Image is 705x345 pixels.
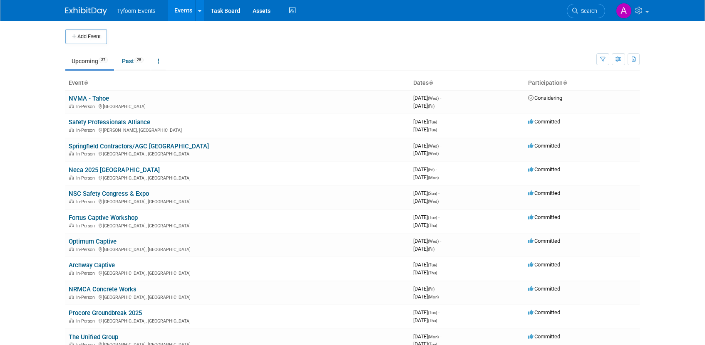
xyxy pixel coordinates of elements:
[76,223,97,229] span: In-Person
[413,317,437,323] span: [DATE]
[76,271,97,276] span: In-Person
[69,103,407,109] div: [GEOGRAPHIC_DATA]
[528,118,560,125] span: Committed
[69,199,74,203] img: In-Person Event
[69,214,138,222] a: Fortus Captive Workshop
[428,175,439,180] span: (Mon)
[69,309,142,317] a: Procore Groundbreak 2025
[528,261,560,268] span: Committed
[117,7,156,14] span: Tyfoom Events
[69,190,149,197] a: NSC Safety Congress & Expo
[69,95,109,102] a: NVMA - Tahoe
[134,57,144,63] span: 28
[428,310,437,315] span: (Tue)
[413,166,437,172] span: [DATE]
[69,295,74,299] img: In-Person Event
[428,168,434,172] span: (Fri)
[65,7,107,15] img: ExhibitDay
[428,271,437,275] span: (Thu)
[413,150,439,156] span: [DATE]
[528,238,560,244] span: Committed
[76,175,97,181] span: In-Person
[413,174,439,180] span: [DATE]
[69,333,118,341] a: The Unified Group
[69,118,150,126] a: Safety Professionals Alliance
[65,53,114,69] a: Upcoming37
[69,293,407,300] div: [GEOGRAPHIC_DATA], [GEOGRAPHIC_DATA]
[436,166,437,172] span: -
[413,222,437,228] span: [DATE]
[413,309,439,315] span: [DATE]
[528,214,560,220] span: Committed
[69,151,74,155] img: In-Person Event
[69,143,209,150] a: Springfield Contractors/AGC [GEOGRAPHIC_DATA]
[69,150,407,157] div: [GEOGRAPHIC_DATA], [GEOGRAPHIC_DATA]
[528,95,562,101] span: Considering
[413,143,441,149] span: [DATE]
[528,309,560,315] span: Committed
[413,261,439,268] span: [DATE]
[413,118,439,125] span: [DATE]
[428,96,439,101] span: (Wed)
[428,191,437,196] span: (Sun)
[69,246,407,252] div: [GEOGRAPHIC_DATA], [GEOGRAPHIC_DATA]
[76,247,97,252] span: In-Person
[428,263,437,267] span: (Tue)
[428,247,434,251] span: (Fri)
[413,269,437,276] span: [DATE]
[440,143,441,149] span: -
[413,103,434,109] span: [DATE]
[76,295,97,300] span: In-Person
[69,198,407,205] div: [GEOGRAPHIC_DATA], [GEOGRAPHIC_DATA]
[429,79,433,86] a: Sort by Start Date
[69,174,407,181] div: [GEOGRAPHIC_DATA], [GEOGRAPHIC_DATA]
[528,333,560,340] span: Committed
[84,79,88,86] a: Sort by Event Name
[76,318,97,324] span: In-Person
[69,175,74,180] img: In-Person Event
[69,223,74,227] img: In-Person Event
[428,335,439,339] span: (Mon)
[428,104,434,108] span: (Fri)
[69,128,74,132] img: In-Person Event
[413,214,439,220] span: [DATE]
[413,286,437,292] span: [DATE]
[69,238,117,245] a: Optimum Captive
[413,198,439,204] span: [DATE]
[563,79,567,86] a: Sort by Participation Type
[440,95,441,101] span: -
[69,318,74,323] img: In-Person Event
[413,95,441,101] span: [DATE]
[69,286,137,293] a: NRMCA Concrete Works
[436,286,437,292] span: -
[528,166,560,172] span: Committed
[528,143,560,149] span: Committed
[413,246,434,252] span: [DATE]
[65,76,410,90] th: Event
[413,293,439,300] span: [DATE]
[438,214,439,220] span: -
[99,57,108,63] span: 37
[528,286,560,292] span: Committed
[428,287,434,291] span: (Fri)
[428,223,437,228] span: (Thu)
[76,104,97,109] span: In-Person
[69,126,407,133] div: [PERSON_NAME], [GEOGRAPHIC_DATA]
[65,29,107,44] button: Add Event
[428,215,437,220] span: (Tue)
[440,333,441,340] span: -
[413,126,437,133] span: [DATE]
[69,261,115,269] a: Archway Captive
[428,151,439,156] span: (Wed)
[438,261,439,268] span: -
[116,53,150,69] a: Past28
[440,238,441,244] span: -
[76,128,97,133] span: In-Person
[428,239,439,244] span: (Wed)
[413,190,439,196] span: [DATE]
[69,271,74,275] img: In-Person Event
[428,120,437,124] span: (Tue)
[428,295,439,299] span: (Mon)
[413,238,441,244] span: [DATE]
[438,309,439,315] span: -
